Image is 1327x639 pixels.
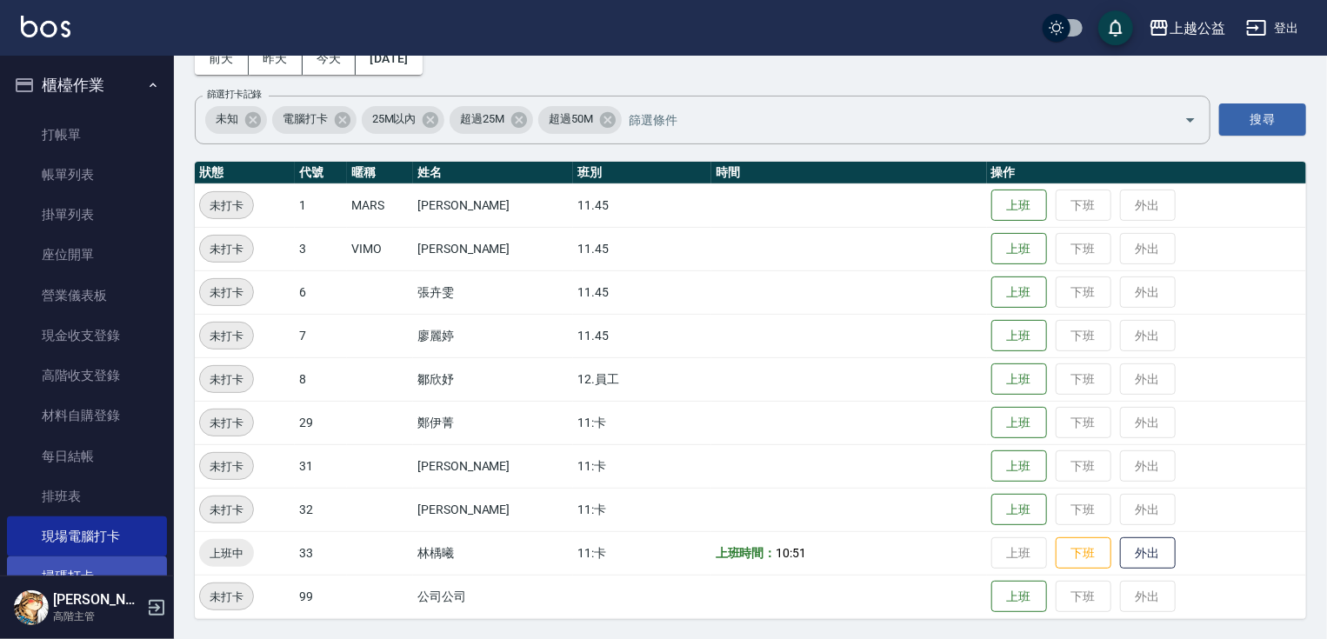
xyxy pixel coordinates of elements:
[200,196,253,215] span: 未打卡
[205,110,249,128] span: 未知
[573,401,710,444] td: 11:卡
[295,575,347,618] td: 99
[7,235,167,275] a: 座位開單
[991,407,1047,439] button: 上班
[1098,10,1133,45] button: save
[295,314,347,357] td: 7
[205,106,267,134] div: 未知
[573,444,710,488] td: 11:卡
[991,190,1047,222] button: 上班
[573,183,710,227] td: 11.45
[295,270,347,314] td: 6
[1219,103,1306,136] button: 搜尋
[777,546,807,560] span: 10:51
[200,414,253,432] span: 未打卡
[200,370,253,389] span: 未打卡
[272,106,357,134] div: 電腦打卡
[7,276,167,316] a: 營業儀表板
[413,227,573,270] td: [PERSON_NAME]
[413,488,573,531] td: [PERSON_NAME]
[199,544,254,562] span: 上班中
[7,356,167,396] a: 高階收支登錄
[356,43,422,75] button: [DATE]
[7,195,167,235] a: 掛單列表
[7,396,167,436] a: 材料自購登錄
[991,450,1047,483] button: 上班
[347,162,413,184] th: 暱稱
[295,162,347,184] th: 代號
[200,588,253,606] span: 未打卡
[295,488,347,531] td: 32
[295,183,347,227] td: 1
[200,327,253,345] span: 未打卡
[7,516,167,556] a: 現場電腦打卡
[413,531,573,575] td: 林楀曦
[413,270,573,314] td: 張卉雯
[21,16,70,37] img: Logo
[14,590,49,625] img: Person
[295,227,347,270] td: 3
[1239,12,1306,44] button: 登出
[195,43,249,75] button: 前天
[991,581,1047,613] button: 上班
[7,476,167,516] a: 排班表
[413,444,573,488] td: [PERSON_NAME]
[991,233,1047,265] button: 上班
[538,106,622,134] div: 超過50M
[7,63,167,108] button: 櫃檯作業
[573,531,710,575] td: 11:卡
[1177,106,1204,134] button: Open
[303,43,357,75] button: 今天
[7,436,167,476] a: 每日結帳
[362,106,445,134] div: 25M以內
[53,591,142,609] h5: [PERSON_NAME]
[711,162,987,184] th: 時間
[362,110,427,128] span: 25M以內
[195,162,295,184] th: 狀態
[991,494,1047,526] button: 上班
[573,357,710,401] td: 12.員工
[295,357,347,401] td: 8
[573,162,710,184] th: 班別
[538,110,603,128] span: 超過50M
[573,314,710,357] td: 11.45
[413,162,573,184] th: 姓名
[1120,537,1176,569] button: 外出
[573,270,710,314] td: 11.45
[573,488,710,531] td: 11:卡
[295,401,347,444] td: 29
[624,104,1154,135] input: 篩選條件
[413,575,573,618] td: 公司公司
[207,88,262,101] label: 篩選打卡記錄
[272,110,338,128] span: 電腦打卡
[7,115,167,155] a: 打帳單
[200,283,253,302] span: 未打卡
[991,320,1047,352] button: 上班
[573,227,710,270] td: 11.45
[7,316,167,356] a: 現金收支登錄
[991,276,1047,309] button: 上班
[347,227,413,270] td: VIMO
[347,183,413,227] td: MARS
[249,43,303,75] button: 昨天
[200,457,253,476] span: 未打卡
[7,155,167,195] a: 帳單列表
[1142,10,1232,46] button: 上越公益
[53,609,142,624] p: 高階主管
[1170,17,1225,39] div: 上越公益
[200,240,253,258] span: 未打卡
[450,106,533,134] div: 超過25M
[716,546,777,560] b: 上班時間：
[450,110,515,128] span: 超過25M
[200,501,253,519] span: 未打卡
[413,401,573,444] td: 鄭伊菁
[991,363,1047,396] button: 上班
[413,183,573,227] td: [PERSON_NAME]
[7,556,167,596] a: 掃碼打卡
[987,162,1306,184] th: 操作
[295,531,347,575] td: 33
[413,314,573,357] td: 廖麗婷
[1056,537,1111,569] button: 下班
[413,357,573,401] td: 鄒欣妤
[295,444,347,488] td: 31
